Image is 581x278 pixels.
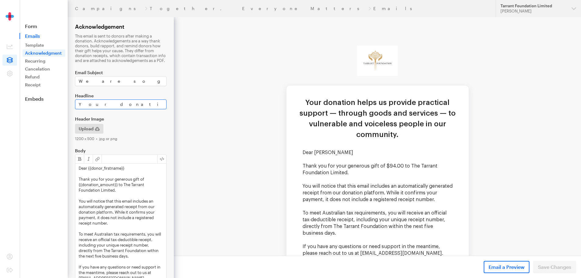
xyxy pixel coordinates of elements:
[183,28,224,59] img: Foundation_logo.png
[75,148,167,153] label: Body
[23,49,65,57] a: Acknowledgment
[23,65,65,73] a: Cancelation
[484,261,529,273] button: Email a Preview
[75,70,167,75] label: Email Subject
[75,136,167,141] div: 1200 x 500 • jpg or png
[75,117,167,121] label: Header Image
[75,23,167,30] h2: Acknowledgement
[23,73,65,81] a: Refund
[93,155,102,163] button: Link
[489,263,525,271] span: Email a Preview
[23,81,65,88] a: Receipt
[79,125,94,132] span: Upload
[75,34,167,63] p: This email is sent to donors after making a donation. Acknowledgements are a way thank donors, bu...
[500,3,567,9] div: Tarrant Foundation Limited
[20,96,68,102] a: Embeds
[20,33,68,39] span: Emails
[84,155,93,163] button: Emphasis (Ctrl + I)
[75,93,167,98] label: Headline
[129,132,279,139] p: Dear [PERSON_NAME]
[129,226,279,240] p: If you have any questions or need support in the meantime, please reach out to us at [EMAIL_ADDRE...
[500,9,567,14] div: [PERSON_NAME]
[23,57,65,65] a: Recurring
[150,6,366,11] a: Together, Everyone Matters
[75,155,84,163] button: Strong (Ctrl + B)
[129,166,279,186] p: You will notice that this email includes an automatically generated receipt from our donation pla...
[75,6,142,11] a: Campaigns
[20,23,68,29] a: Form
[129,193,279,219] p: To meet Australian tax requirements, you will receive an official tax-deductible receipt, includi...
[113,80,295,132] td: Your donation helps us provide practical support — through goods and services — to vulnerable and...
[79,231,163,259] p: To meet Australian tax requirements, you will receive an official tax-deductible receipt, includi...
[79,176,163,193] p: Thank you for your generous gift of {{donation_amount}} to The Tarrant Foundation Limited.
[23,42,65,49] a: Template
[75,124,103,134] button: Upload
[79,165,163,171] p: Dear {{donor_firstname}}
[79,198,163,226] p: You will notice that this email includes an automatically generated receipt from our donation pla...
[157,155,166,163] button: View HTML
[129,146,279,159] p: Thank you for your generous gift of $94.00 to The Tarrant Foundation Limited.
